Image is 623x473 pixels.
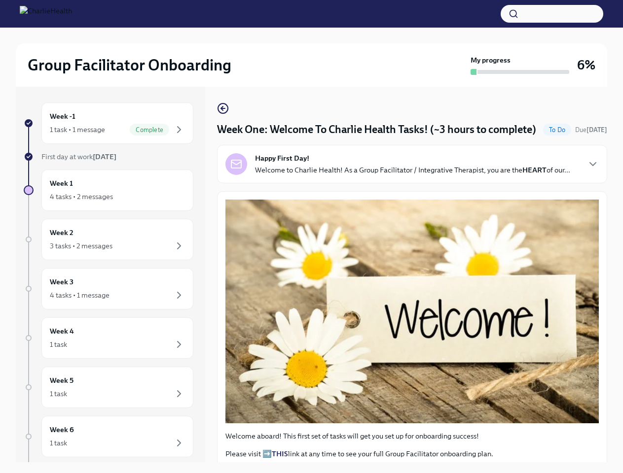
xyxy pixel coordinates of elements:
div: 1 task [50,389,67,399]
h6: Week 6 [50,424,74,435]
span: August 25th, 2025 07:00 [575,125,607,135]
strong: [DATE] [93,152,116,161]
p: Welcome aboard! This first set of tasks will get you set up for onboarding success! [225,431,599,441]
div: 1 task [50,438,67,448]
span: Complete [130,126,169,134]
strong: HEART [522,166,547,174]
a: Week -11 task • 1 messageComplete [24,102,193,144]
span: First day at work [41,152,116,161]
a: Week 23 tasks • 2 messages [24,219,193,260]
h6: Week 3 [50,276,73,287]
a: THIS [272,449,288,458]
h6: Week 5 [50,375,73,386]
h6: Week 4 [50,326,74,337]
div: 4 tasks • 2 messages [50,192,113,202]
a: First day at work[DATE] [24,152,193,162]
div: 3 tasks • 2 messages [50,241,112,251]
h3: 6% [577,56,595,74]
a: Week 51 task [24,367,193,408]
h4: Week One: Welcome To Charlie Health Tasks! (~3 hours to complete) [217,122,536,137]
a: Week 14 tasks • 2 messages [24,169,193,211]
strong: Happy First Day! [255,153,309,163]
strong: [DATE] [586,126,607,134]
p: Please visit ➡️ link at any time to see your full Group Facilitator onboarding plan. [225,449,599,459]
span: Due [575,126,607,134]
span: To Do [543,126,571,134]
img: CharlieHealth [20,6,72,22]
button: Zoom image [225,200,599,423]
div: 1 task [50,339,67,349]
a: Week 34 tasks • 1 message [24,268,193,309]
p: Welcome to Charlie Health! As a Group Facilitator / Integrative Therapist, you are the of our... [255,165,570,175]
a: Week 41 task [24,317,193,359]
div: 1 task • 1 message [50,125,105,135]
h6: Week -1 [50,111,75,122]
h6: Week 1 [50,178,73,189]
strong: My progress [471,55,511,65]
div: 4 tasks • 1 message [50,290,110,300]
a: Week 61 task [24,416,193,457]
h2: Group Facilitator Onboarding [28,55,231,75]
h6: Week 2 [50,227,73,238]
